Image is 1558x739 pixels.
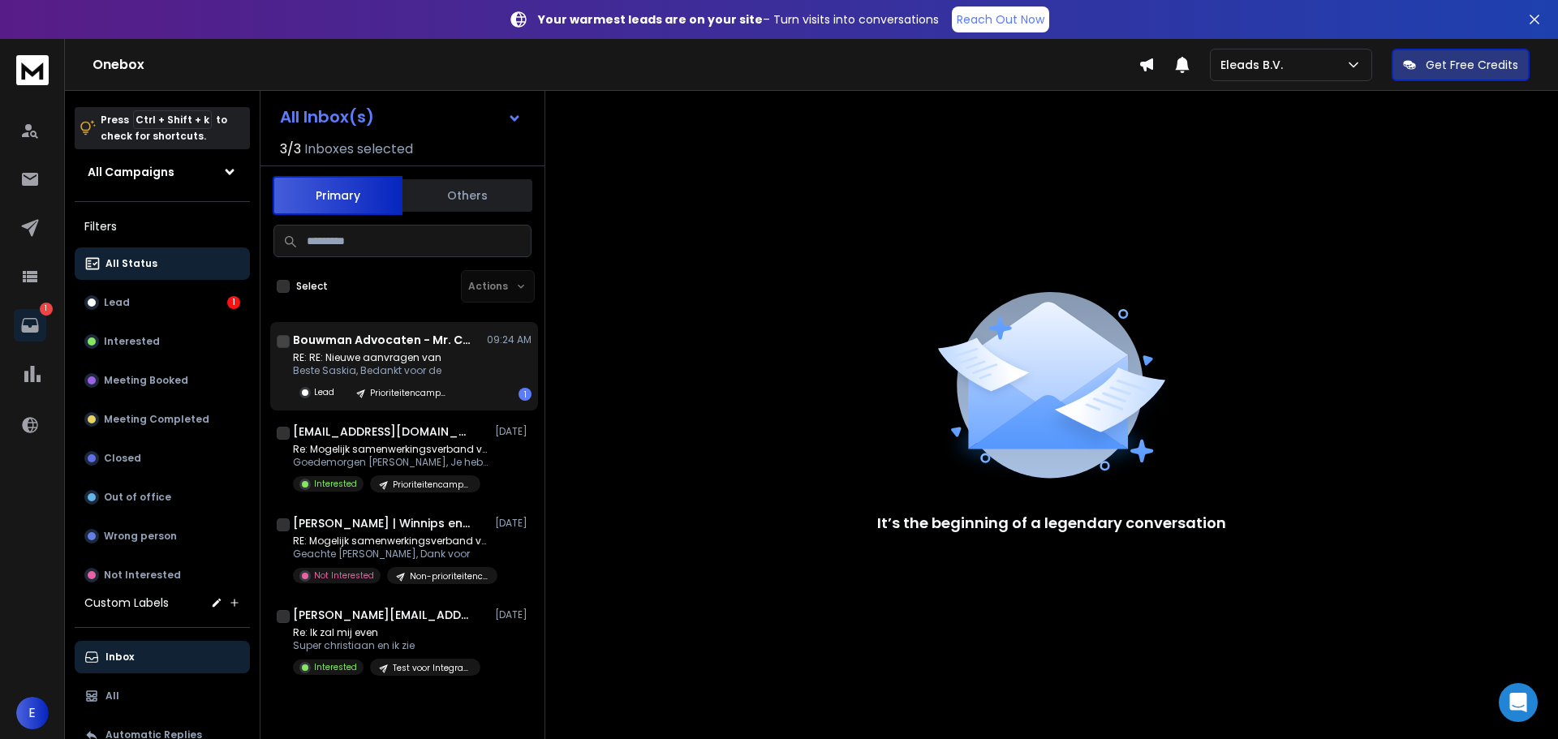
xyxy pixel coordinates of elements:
[16,55,49,85] img: logo
[293,535,488,548] p: RE: Mogelijk samenwerkingsverband voor aanvragen
[16,697,49,729] button: E
[293,423,471,440] h1: [EMAIL_ADDRESS][DOMAIN_NAME]
[538,11,763,28] strong: Your warmest leads are on your site
[538,11,939,28] p: – Turn visits into conversations
[293,456,488,469] p: Goedemorgen [PERSON_NAME], Je hebt iets te
[304,140,413,159] h3: Inboxes selected
[104,413,209,426] p: Meeting Completed
[75,559,250,591] button: Not Interested
[402,178,532,213] button: Others
[75,520,250,552] button: Wrong person
[75,364,250,397] button: Meeting Booked
[101,112,227,144] p: Press to check for shortcuts.
[487,333,532,346] p: 09:24 AM
[267,101,535,133] button: All Inbox(s)
[293,332,471,348] h1: Bouwman Advocaten - Mr. C.A.M.J. de Wit
[75,247,250,280] button: All Status
[280,109,374,125] h1: All Inbox(s)
[296,280,328,293] label: Select
[314,386,334,398] p: Lead
[293,364,458,377] p: Beste Saskia, Bedankt voor de
[393,479,471,491] p: Prioriteitencampagne Middag | Eleads
[84,595,169,611] h3: Custom Labels
[952,6,1049,32] a: Reach Out Now
[293,443,488,456] p: Re: Mogelijk samenwerkingsverband voor civiel
[104,335,160,348] p: Interested
[105,257,157,270] p: All Status
[75,641,250,673] button: Inbox
[133,110,212,129] span: Ctrl + Shift + k
[75,481,250,513] button: Out of office
[1220,57,1289,73] p: Eleads B.V.
[370,387,448,399] p: Prioriteitencampagne Ochtend | Eleads
[495,608,532,621] p: [DATE]
[280,140,301,159] span: 3 / 3
[104,296,130,309] p: Lead
[14,309,46,342] a: 1
[75,286,250,319] button: Lead1
[1499,683,1538,722] div: Open Intercom Messenger
[957,11,1044,28] p: Reach Out Now
[75,680,250,712] button: All
[104,569,181,582] p: Not Interested
[495,425,532,438] p: [DATE]
[293,639,480,652] p: Super christiaan en ik zie
[293,351,458,364] p: RE: RE: Nieuwe aanvragen van
[410,570,488,582] p: Non-prioriteitencampagne Hele Dag | Eleads
[105,690,119,702] p: All
[75,156,250,188] button: All Campaigns
[75,325,250,358] button: Interested
[293,626,480,639] p: Re: Ik zal mij even
[75,403,250,436] button: Meeting Completed
[293,607,471,623] h1: [PERSON_NAME][EMAIL_ADDRESS][DOMAIN_NAME]
[293,515,471,531] h1: [PERSON_NAME] | Winnips en Schütz Advocaten
[40,303,53,316] p: 1
[88,164,174,180] h1: All Campaigns
[495,517,532,530] p: [DATE]
[877,512,1226,535] p: It’s the beginning of a legendary conversation
[314,661,357,673] p: Interested
[105,651,134,664] p: Inbox
[104,452,141,465] p: Closed
[1426,57,1518,73] p: Get Free Credits
[314,569,374,582] p: Not Interested
[75,442,250,475] button: Closed
[314,478,357,490] p: Interested
[104,374,188,387] p: Meeting Booked
[93,55,1138,75] h1: Onebox
[75,215,250,238] h3: Filters
[104,530,177,543] p: Wrong person
[293,548,488,561] p: Geachte [PERSON_NAME], Dank voor
[273,176,402,215] button: Primary
[519,388,532,401] div: 1
[1392,49,1530,81] button: Get Free Credits
[104,491,171,504] p: Out of office
[227,296,240,309] div: 1
[393,662,471,674] p: Test voor Integratie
